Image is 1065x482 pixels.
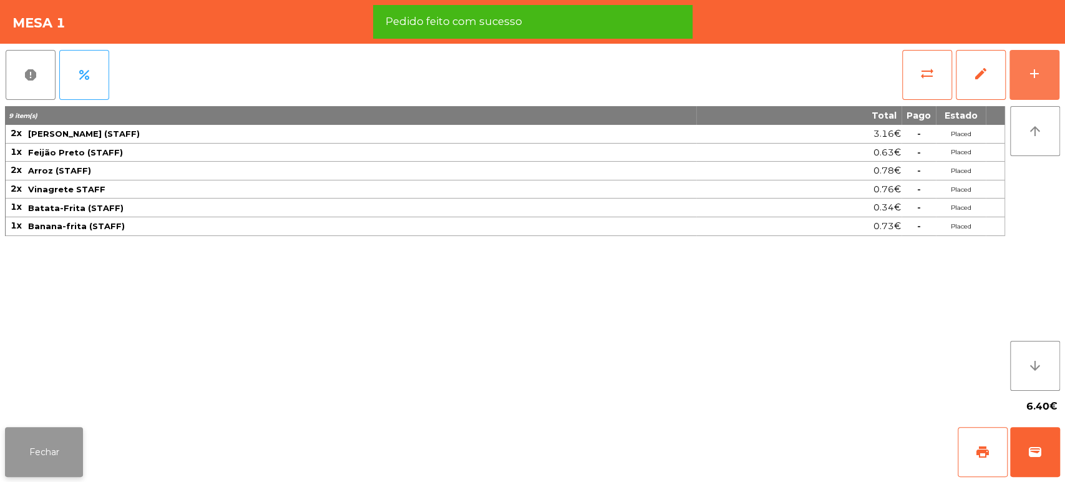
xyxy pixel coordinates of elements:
[902,106,936,125] th: Pago
[6,50,56,100] button: report
[28,165,91,175] span: Arroz (STAFF)
[920,66,935,81] span: sync_alt
[936,144,986,162] td: Placed
[973,66,988,81] span: edit
[696,106,902,125] th: Total
[873,199,901,216] span: 0.34€
[873,181,901,198] span: 0.76€
[1026,397,1058,416] span: 6.40€
[1009,50,1059,100] button: add
[917,147,921,158] span: -
[936,199,986,217] td: Placed
[11,220,22,231] span: 1x
[11,164,22,175] span: 2x
[77,67,92,82] span: percent
[873,218,901,235] span: 0.73€
[11,183,22,194] span: 2x
[917,165,921,176] span: -
[11,201,22,212] span: 1x
[1028,445,1043,460] span: wallet
[917,128,921,139] span: -
[59,50,109,100] button: percent
[1027,66,1042,81] div: add
[873,144,901,161] span: 0.63€
[28,147,123,157] span: Feijão Preto (STAFF)
[28,221,125,231] span: Banana-frita (STAFF)
[11,146,22,157] span: 1x
[28,203,124,213] span: Batata-Frita (STAFF)
[11,127,22,139] span: 2x
[28,129,140,139] span: [PERSON_NAME] (STAFF)
[936,162,986,180] td: Placed
[917,184,921,195] span: -
[1028,124,1043,139] i: arrow_upward
[936,125,986,144] td: Placed
[385,14,522,29] span: Pedido feito com sucesso
[956,50,1006,100] button: edit
[917,202,921,213] span: -
[936,180,986,199] td: Placed
[873,125,901,142] span: 3.16€
[5,427,83,477] button: Fechar
[958,427,1008,477] button: print
[9,112,37,120] span: 9 item(s)
[936,106,986,125] th: Estado
[873,162,901,179] span: 0.78€
[975,445,990,460] span: print
[917,220,921,232] span: -
[1010,106,1060,156] button: arrow_upward
[1010,341,1060,391] button: arrow_downward
[28,184,105,194] span: Vinagrete STAFF
[12,14,66,32] h4: Mesa 1
[936,217,986,236] td: Placed
[902,50,952,100] button: sync_alt
[1028,358,1043,373] i: arrow_downward
[1010,427,1060,477] button: wallet
[23,67,38,82] span: report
